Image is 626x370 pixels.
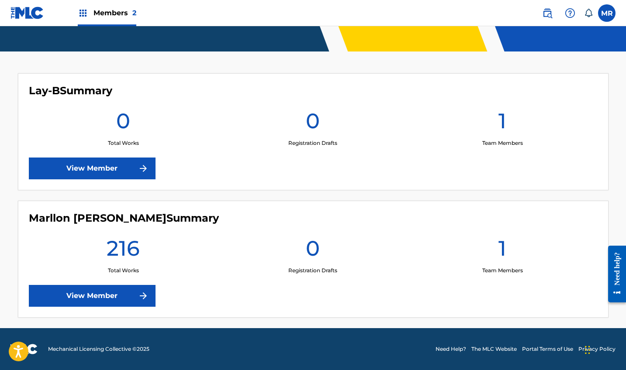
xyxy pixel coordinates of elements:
h1: 0 [306,108,320,139]
h1: 0 [116,108,130,139]
h1: 216 [107,235,140,267]
a: The MLC Website [471,345,517,353]
a: Portal Terms of Use [522,345,573,353]
p: Registration Drafts [288,139,337,147]
img: Top Rightsholders [78,8,88,18]
h1: 1 [498,108,506,139]
a: View Member [29,285,156,307]
img: logo [10,344,38,354]
a: Privacy Policy [578,345,616,353]
p: Team Members [482,267,523,274]
div: Widget de chat [582,328,626,370]
img: MLC Logo [10,7,44,19]
h4: Marllon Maryel Leal Ramirez [29,212,219,225]
p: Total Works [108,267,139,274]
p: Team Members [482,139,523,147]
iframe: Chat Widget [582,328,626,370]
img: search [542,8,553,18]
div: User Menu [598,4,616,22]
div: Help [561,4,579,22]
h4: Lay-B [29,84,112,97]
span: Mechanical Licensing Collective © 2025 [48,345,149,353]
div: Arrastrar [585,337,590,363]
img: f7272a7cc735f4ea7f67.svg [138,291,149,301]
span: Members [93,8,136,18]
iframe: Resource Center [602,238,626,310]
img: help [565,8,575,18]
a: View Member [29,158,156,179]
p: Registration Drafts [288,267,337,274]
a: Need Help? [436,345,466,353]
h1: 0 [306,235,320,267]
p: Total Works [108,139,139,147]
a: Public Search [539,4,556,22]
img: f7272a7cc735f4ea7f67.svg [138,163,149,174]
div: Notifications [584,9,593,17]
span: 2 [132,9,136,17]
h1: 1 [498,235,506,267]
